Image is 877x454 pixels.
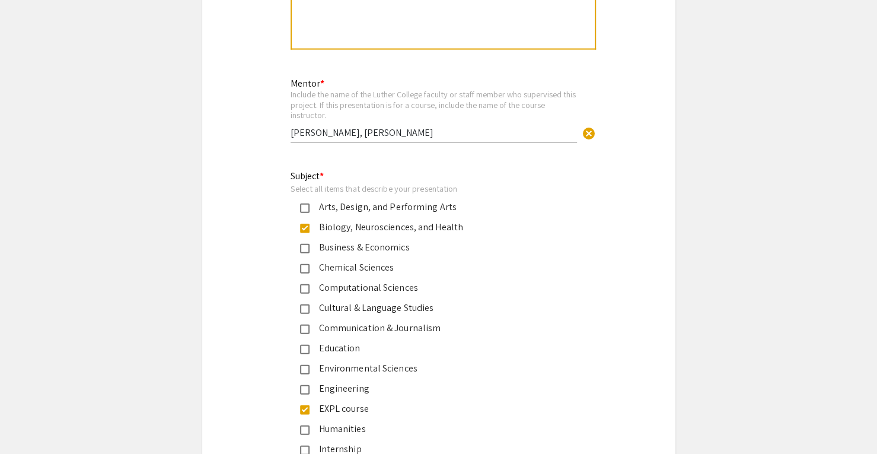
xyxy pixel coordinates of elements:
iframe: Chat [9,401,50,445]
mat-label: Subject [291,170,324,182]
div: Communication & Journalism [310,321,559,335]
div: Humanities [310,422,559,436]
mat-label: Mentor [291,77,324,90]
div: Environmental Sciences [310,361,559,376]
button: Clear [577,120,601,144]
div: Engineering [310,382,559,396]
div: Biology, Neurosciences, and Health [310,220,559,234]
div: Computational Sciences [310,281,559,295]
div: Select all items that describe your presentation [291,183,568,194]
div: Include the name of the Luther College faculty or staff member who supervised this project. If th... [291,89,577,120]
div: Education [310,341,559,355]
div: Chemical Sciences [310,261,559,275]
div: Cultural & Language Studies [310,301,559,315]
input: Type Here [291,126,577,139]
div: EXPL course [310,402,559,416]
span: cancel [582,126,596,141]
div: Business & Economics [310,240,559,255]
div: Arts, Design, and Performing Arts [310,200,559,214]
